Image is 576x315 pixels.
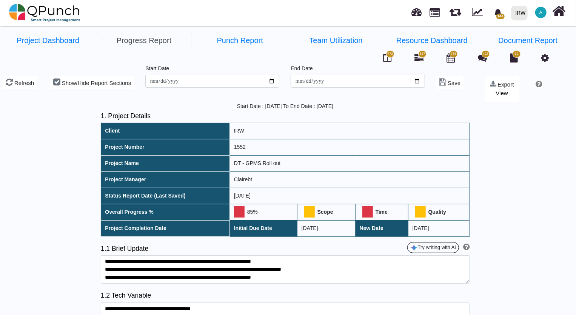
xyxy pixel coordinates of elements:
button: Refresh [3,76,37,89]
th: Status Report Date (Last Saved) [101,188,230,204]
th: Time [356,204,408,220]
button: Save [436,76,464,89]
td: DT - GPMS Roll out [230,155,470,171]
img: google-gemini-icon.8b74464.png [410,244,418,252]
button: Export View [485,76,519,102]
div: Dynamic Report [468,0,490,25]
span: 766 [451,51,456,57]
i: Gantt [414,53,424,62]
div: IRW [516,6,526,20]
span: Export View [496,81,514,96]
a: bell fill144 [490,0,508,24]
a: Help [460,245,470,251]
th: Project Completion Date [101,220,230,236]
svg: bell fill [494,9,502,17]
span: Dashboard [412,5,422,16]
legend: Start Date [145,65,279,75]
legend: End Date [291,65,425,75]
td: IRW [230,123,470,139]
button: Try writing with AI [407,242,459,253]
th: Project Number [101,139,230,155]
h5: 1. Project Details [101,112,470,120]
a: Progress Report [96,32,192,49]
th: Project Manager [101,171,230,188]
td: 1552 [230,139,470,155]
span: 12 [515,51,519,57]
span: 144 [496,14,504,19]
i: Punch Discussion [478,53,487,62]
button: Show/Hide Report Sections [50,76,134,89]
span: Save [448,80,460,86]
span: A [539,10,542,15]
td: [DATE] [297,220,356,236]
h5: 1.2 Tech Variable [101,292,470,300]
th: New Date [356,220,408,236]
th: Quality [408,204,470,220]
i: Board [383,53,391,62]
i: Document Library [510,53,518,62]
span: Releases [450,4,461,16]
i: Home [553,4,566,19]
a: Resource Dashboard [384,32,480,49]
td: [DATE] [408,220,470,236]
a: Help [533,82,542,88]
a: Team Utilization [288,32,384,49]
li: DT - GPMS Roll out [288,32,384,49]
td: Clairebt [230,171,470,188]
span: 827 [419,51,425,57]
i: Calendar [447,53,455,62]
span: Projects [430,5,440,17]
a: IRW [508,0,531,25]
td: 85% [230,204,297,220]
th: Client [101,123,230,139]
span: Show/Hide Report Sections [62,80,131,86]
th: Scope [297,204,356,220]
span: 428 [483,51,488,57]
img: qpunch-sp.fa6292f.png [9,2,80,24]
a: 827 [414,56,424,62]
span: 772 [387,51,393,57]
span: Assem.kassim@irworldwide.org [535,7,547,18]
div: Notification [491,6,505,19]
th: Project Name [101,155,230,171]
a: Document Report [480,32,576,49]
a: Punch Report [192,32,288,49]
td: [DATE] [230,188,470,204]
a: A [531,0,551,25]
th: Initial Due Date [230,220,297,236]
span: Start Date : [DATE] To End Date : [DATE] [237,103,333,109]
th: Overall Progress % [101,204,230,220]
h5: 1.1 Brief Update [101,245,285,253]
span: Refresh [14,80,34,86]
